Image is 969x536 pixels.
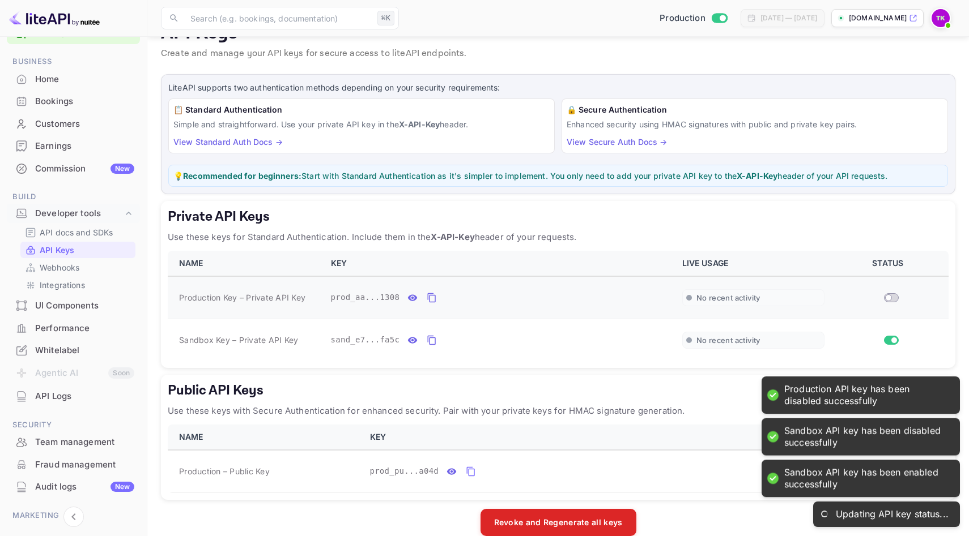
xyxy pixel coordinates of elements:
p: Enhanced security using HMAC signatures with public and private key pairs. [567,118,943,130]
p: Simple and straightforward. Use your private API key in the header. [173,118,550,130]
p: Create and manage your API keys for secure access to liteAPI endpoints. [161,47,955,61]
div: Audit logs [35,481,134,494]
span: Marketing [7,509,140,522]
div: Team management [35,436,134,449]
div: Performance [35,322,134,335]
div: Switch to Sandbox mode [655,12,732,25]
span: No recent activity [696,336,760,345]
span: Production Key – Private API Key [179,291,305,303]
a: Integrations [25,279,131,291]
p: Webhooks [40,261,79,273]
a: API Keys [25,244,131,256]
button: Revoke and Regenerate all keys [481,509,636,536]
a: Performance [7,318,140,338]
p: [DOMAIN_NAME] [849,13,907,23]
th: KEY [324,251,675,276]
div: Home [7,68,140,91]
div: Integrations [20,277,135,293]
img: LiteAPI logo [9,9,100,27]
h6: 🔒 Secure Authentication [567,104,943,116]
div: Developer tools [7,204,140,224]
th: NAME [168,251,324,276]
a: Home [7,68,140,89]
div: Fraud management [35,458,134,471]
th: LIVE USAGE [675,251,832,276]
div: Production API key has been disabled successfully [784,383,949,407]
div: Earnings [7,135,140,157]
div: UI Components [35,299,134,312]
div: API Keys [20,242,135,258]
strong: Recommended for beginners: [183,171,301,181]
div: Sandbox API key has been enabled successfully [784,467,949,491]
strong: X-API-Key [399,119,440,129]
span: prod_pu...a04d [370,465,439,477]
h6: 📋 Standard Authentication [173,104,550,116]
p: Use these keys for Standard Authentication. Include them in the header of your requests. [168,230,949,244]
p: API Keys [161,22,955,45]
div: Whitelabel [7,340,140,362]
table: public api keys table [168,424,949,493]
strong: X-API-Key [737,171,777,181]
a: Fraud management [7,454,140,475]
div: [DATE] — [DATE] [760,13,817,23]
input: Search (e.g. bookings, documentation) [184,7,373,29]
div: UI Components [7,295,140,317]
p: API Keys [40,244,74,256]
table: private api keys table [168,251,949,361]
p: Use these keys with Secure Authentication for enhanced security. Pair with your private keys for ... [168,404,949,418]
a: API Logs [7,385,140,406]
img: Thakur Karan [932,9,950,27]
span: No recent activity [696,293,760,303]
div: Whitelabel [35,344,134,357]
div: API docs and SDKs [20,224,135,241]
div: Webhooks [20,259,135,276]
th: KEY [363,424,793,450]
th: NAME [168,424,363,450]
span: Security [7,419,140,431]
p: 💡 Start with Standard Authentication as it's simpler to implement. You only need to add your priv... [173,170,943,182]
a: Audit logsNew [7,476,140,497]
div: CommissionNew [7,158,140,180]
span: Build [7,191,140,203]
a: Earnings [7,135,140,156]
div: Fraud management [7,454,140,476]
div: Commission [35,162,134,175]
div: Customers [35,118,134,131]
p: Integrations [40,279,85,291]
a: Team management [7,431,140,452]
div: Performance [7,318,140,340]
button: Collapse navigation [63,507,84,527]
div: Bookings [35,95,134,108]
div: Earnings [35,140,134,153]
a: Customers [7,113,140,134]
span: Production [660,12,705,25]
div: ⌘K [377,11,394,25]
a: View Standard Auth Docs → [173,137,283,147]
h5: Private API Keys [168,208,949,226]
div: New [110,164,134,174]
span: Production – Public Key [179,465,270,477]
p: API docs and SDKs [40,226,113,238]
div: Updating API key status... [836,508,949,520]
div: API Logs [35,390,134,403]
a: Whitelabel [7,340,140,361]
a: API docs and SDKs [25,226,131,238]
span: sand_e7...fa5c [331,334,400,346]
div: Developer tools [35,207,123,220]
div: New [110,482,134,492]
div: API Logs [7,385,140,408]
div: Bookings [7,91,140,113]
div: Customers [7,113,140,135]
a: View Secure Auth Docs → [567,137,667,147]
div: Audit logsNew [7,476,140,498]
div: Sandbox API key has been disabled successfully [784,425,949,449]
p: LiteAPI supports two authentication methods depending on your security requirements: [168,82,948,94]
span: prod_aa...1308 [331,291,400,303]
th: STATUS [831,251,949,276]
span: Sandbox Key – Private API Key [179,334,298,346]
div: Team management [7,431,140,453]
div: Home [35,73,134,86]
span: Business [7,55,140,68]
a: CommissionNew [7,158,140,179]
h5: Public API Keys [168,381,949,400]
